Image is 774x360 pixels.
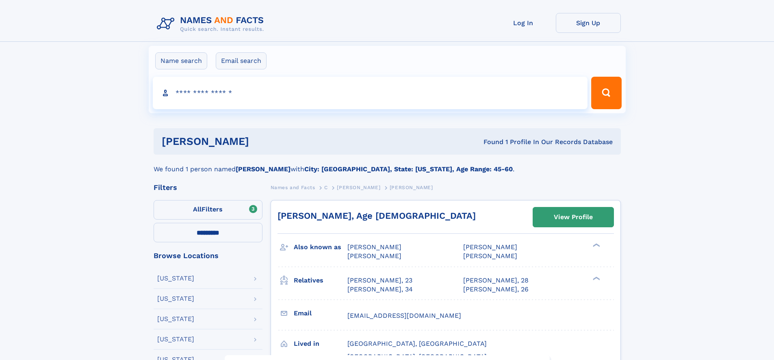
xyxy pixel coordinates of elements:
[294,240,347,254] h3: Also known as
[491,13,556,33] a: Log In
[154,13,271,35] img: Logo Names and Facts
[337,185,380,190] span: [PERSON_NAME]
[154,184,262,191] div: Filters
[347,340,487,347] span: [GEOGRAPHIC_DATA], [GEOGRAPHIC_DATA]
[153,77,588,109] input: search input
[157,336,194,343] div: [US_STATE]
[337,182,380,192] a: [PERSON_NAME]
[324,185,328,190] span: C
[154,200,262,220] label: Filters
[294,274,347,287] h3: Relatives
[216,52,267,69] label: Email search
[390,185,433,190] span: [PERSON_NAME]
[157,316,194,322] div: [US_STATE]
[304,165,513,173] b: City: [GEOGRAPHIC_DATA], State: [US_STATE], Age Range: 45-60
[591,77,621,109] button: Search Button
[162,136,366,147] h1: [PERSON_NAME]
[236,165,291,173] b: [PERSON_NAME]
[347,252,401,260] span: [PERSON_NAME]
[154,155,621,174] div: We found 1 person named with .
[463,252,517,260] span: [PERSON_NAME]
[554,208,593,226] div: View Profile
[463,243,517,251] span: [PERSON_NAME]
[347,276,412,285] a: [PERSON_NAME], 23
[294,306,347,320] h3: Email
[324,182,328,192] a: C
[157,295,194,302] div: [US_STATE]
[193,205,202,213] span: All
[155,52,207,69] label: Name search
[463,276,529,285] a: [PERSON_NAME], 28
[463,285,529,294] a: [PERSON_NAME], 26
[347,312,461,319] span: [EMAIL_ADDRESS][DOMAIN_NAME]
[278,211,476,221] a: [PERSON_NAME], Age [DEMOGRAPHIC_DATA]
[294,337,347,351] h3: Lived in
[347,285,413,294] a: [PERSON_NAME], 34
[556,13,621,33] a: Sign Up
[533,207,614,227] a: View Profile
[591,243,601,248] div: ❯
[157,275,194,282] div: [US_STATE]
[271,182,315,192] a: Names and Facts
[347,243,401,251] span: [PERSON_NAME]
[591,276,601,281] div: ❯
[154,252,262,259] div: Browse Locations
[366,138,613,147] div: Found 1 Profile In Our Records Database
